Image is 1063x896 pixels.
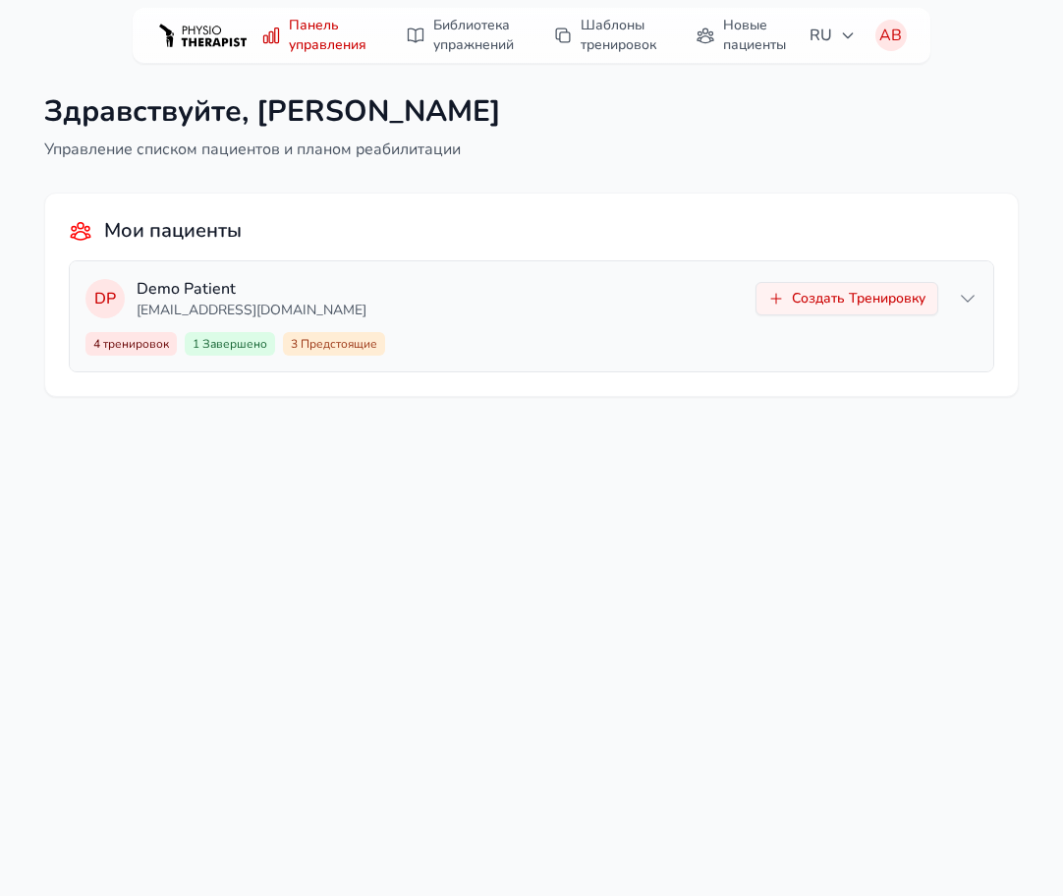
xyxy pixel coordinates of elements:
[394,8,526,63] a: Библиотека упражнений
[199,336,267,352] span: Завершено
[875,20,907,51] button: АВ
[104,217,242,245] h2: Мои пациенты
[94,287,116,310] span: D P
[755,282,938,315] button: Создать Тренировку
[810,24,856,47] span: RU
[100,336,169,352] span: тренировок
[44,94,501,130] h1: Здравствуйте, [PERSON_NAME]
[156,17,250,54] img: PHYSIOTHERAPISTRU logo
[85,332,177,356] span: 4
[298,336,377,352] span: Предстоящие
[798,16,867,55] button: RU
[137,301,744,320] p: [EMAIL_ADDRESS][DOMAIN_NAME]
[541,8,668,63] a: Шаблоны тренировок
[44,138,501,161] p: Управление списком пациентов и планом реабилитации
[684,8,798,63] a: Новые пациенты
[185,332,275,356] span: 1
[283,332,385,356] span: 3
[250,8,378,63] a: Панель управления
[137,277,744,301] p: Demo Patient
